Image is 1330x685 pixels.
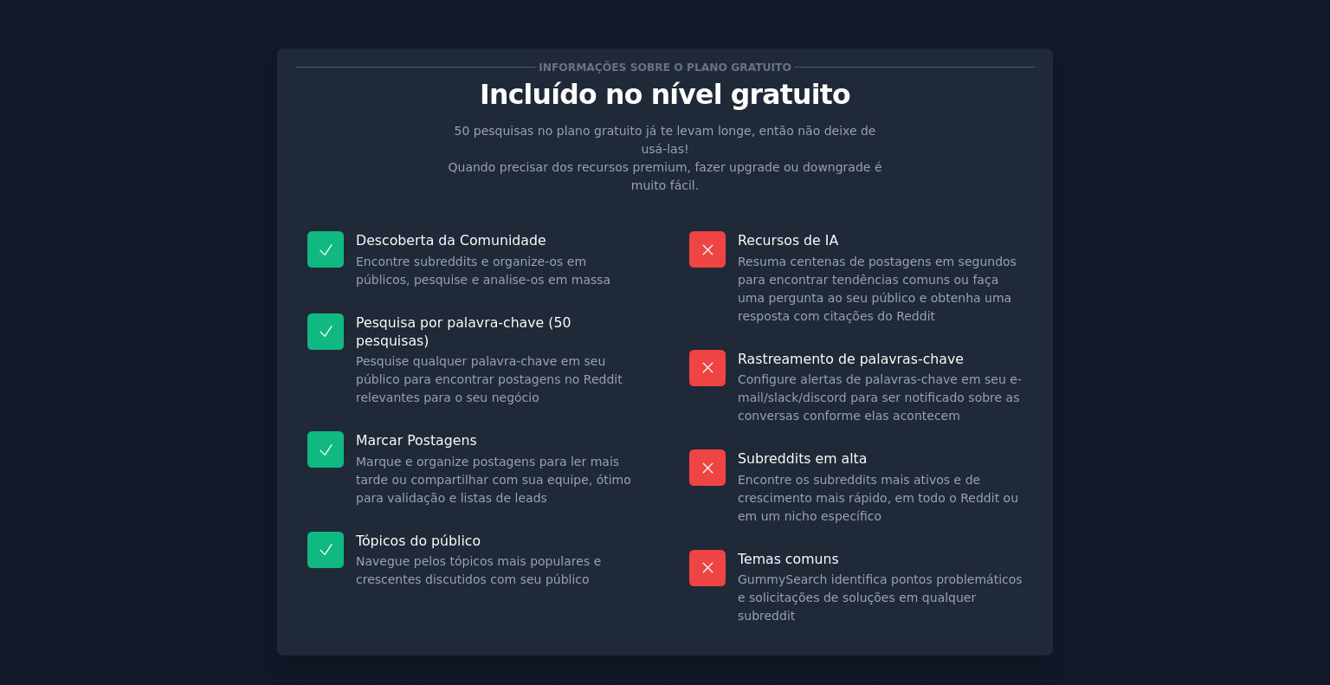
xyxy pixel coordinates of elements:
font: Marque e organize postagens para ler mais tarde ou compartilhar com sua equipe, ótimo para valida... [356,455,631,505]
font: Encontre os subreddits mais ativos e de crescimento mais rápido, em todo o Reddit ou em um nicho ... [738,473,1018,523]
font: Subreddits em alta [738,450,867,467]
font: Pesquise qualquer palavra-chave em seu público para encontrar postagens no Reddit relevantes para... [356,354,623,404]
font: Incluído no nível gratuito [480,79,850,110]
font: Quando precisar dos recursos premium, fazer upgrade ou downgrade é muito fácil. [449,160,882,192]
font: 50 pesquisas no plano gratuito já te levam longe, então não deixe de usá-las! [455,124,876,156]
font: Pesquisa por palavra-chave (50 pesquisas) [356,314,571,349]
font: Configure alertas de palavras-chave em seu e-mail/slack/discord para ser notificado sobre as conv... [738,372,1022,423]
font: GummySearch identifica pontos problemáticos e solicitações de soluções em qualquer subreddit [738,572,1023,623]
font: Resuma centenas de postagens em segundos para encontrar tendências comuns ou faça uma pergunta ao... [738,255,1017,323]
font: Descoberta da Comunidade [356,232,546,249]
font: Informações sobre o plano gratuito [539,61,791,74]
font: Recursos de IA [738,232,838,249]
font: Encontre subreddits e organize-os em públicos, pesquise e analise-os em massa [356,255,610,287]
font: Marcar Postagens [356,432,477,449]
font: Rastreamento de palavras-chave [738,351,964,367]
font: Temas comuns [738,551,839,567]
font: Navegue pelos tópicos mais populares e crescentes discutidos com seu público [356,554,601,586]
font: Tópicos do público [356,533,481,549]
